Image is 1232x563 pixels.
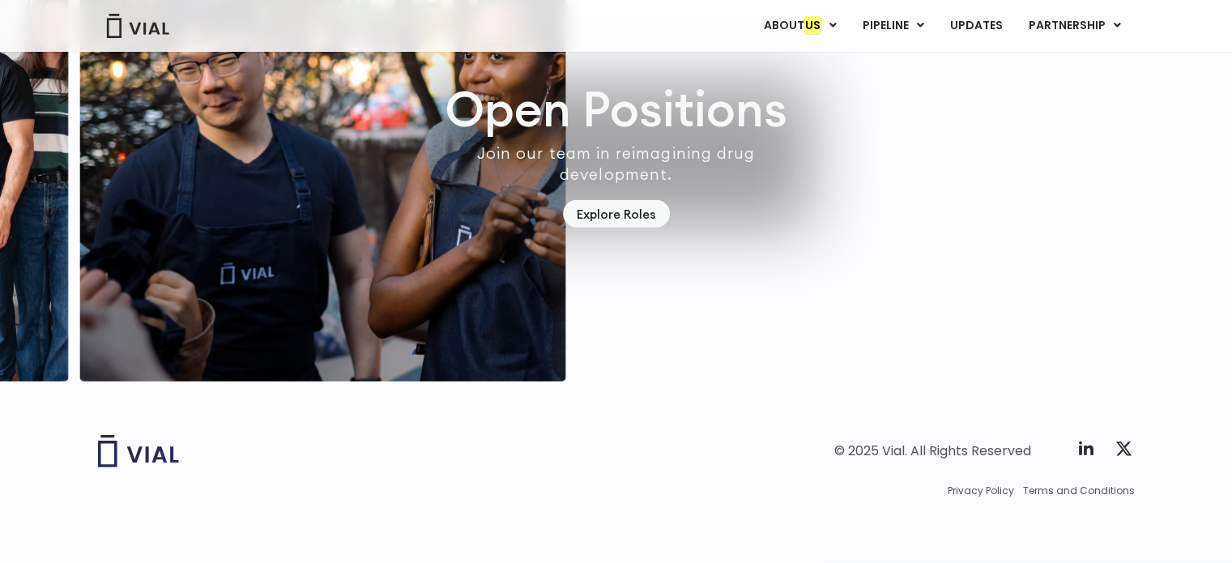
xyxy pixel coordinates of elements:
[849,12,936,40] a: PIPELINEMenu Toggle
[1015,12,1133,40] a: PARTNERSHIPMenu Toggle
[563,200,670,228] a: Explore Roles
[804,16,821,34] em: US
[834,442,1031,460] div: © 2025 Vial. All Rights Reserved
[98,435,179,467] img: Vial logo wih "Vial" spelled out
[948,484,1014,498] a: Privacy Policy
[750,12,848,40] a: ABOUTUSMenu Toggle
[105,14,170,38] img: Vial Logo
[1023,484,1135,498] a: Terms and Conditions
[936,12,1014,40] a: UPDATES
